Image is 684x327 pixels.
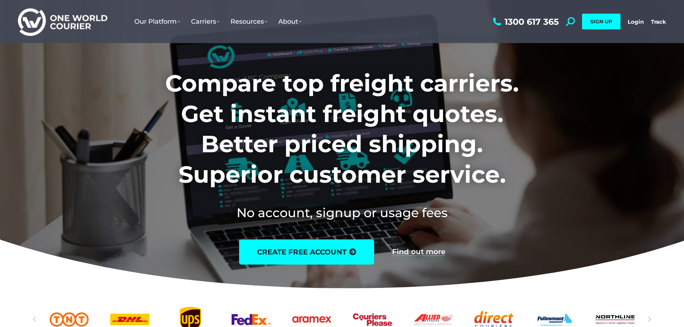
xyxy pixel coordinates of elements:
a: Login [628,18,644,25]
a: 1300 617 365 [491,17,559,26]
a: About [273,10,307,33]
a: create free account [239,239,374,265]
a: SIGN UP [582,14,620,29]
h1: Compare top freight carriers. Get instant freight quotes. Better priced shipping. Superior custom... [118,68,566,190]
a: Find out more [392,248,445,256]
img: One World Courier [18,7,107,36]
span: SIGN UP [590,18,612,25]
span: Resources [231,18,267,25]
a: Our Platform [129,10,186,33]
span: Carriers [191,18,220,25]
h2: No account, signup or usage fees [118,204,566,221]
a: Carriers [186,10,225,33]
span: Our Platform [134,18,180,25]
a: Track [651,18,666,25]
a: Resources [225,10,273,33]
span: About [278,18,302,25]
